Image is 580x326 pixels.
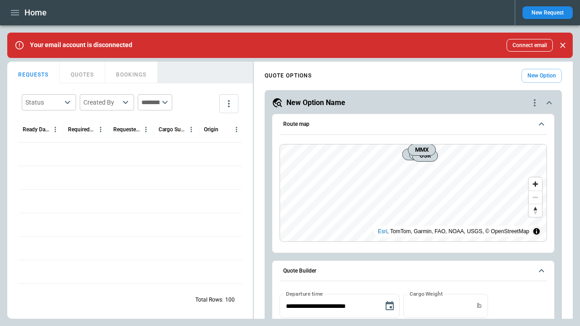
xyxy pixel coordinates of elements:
p: lb [477,302,482,310]
span: OSR [416,151,434,160]
button: Requested Route column menu [140,124,152,135]
div: Created By [83,98,120,107]
p: Your email account is disconnected [30,41,132,49]
summary: Toggle attribution [531,226,542,237]
h1: Home [24,7,47,18]
button: QUOTES [60,62,105,83]
a: Esri [378,228,387,235]
button: New Option [522,69,562,83]
div: Status [25,98,62,107]
h5: New Option Name [286,98,345,108]
button: Required Date & Time (UTC+03:00) column menu [95,124,106,135]
div: Requested Route [113,126,140,133]
span: MMX [412,145,432,154]
button: Origin column menu [231,124,242,135]
button: New Request [522,6,573,19]
canvas: Map [280,144,546,241]
button: Ready Date & Time (UTC+03:00) column menu [49,124,61,135]
div: , TomTom, Garmin, FAO, NOAA, USGS, © OpenStreetMap [378,227,529,236]
button: Zoom out [529,191,542,204]
h6: Route map [283,121,309,127]
button: Choose date, selected date is Sep 3, 2025 [381,297,399,315]
button: BOOKINGS [105,62,158,83]
p: 100 [225,296,235,304]
div: Required Date & Time (UTC+03:00) [68,126,95,133]
div: Cargo Summary [159,126,185,133]
span: OST [406,150,424,159]
button: REQUESTS [7,62,60,83]
div: Ready Date & Time (UTC+03:00) [23,126,49,133]
button: Reset bearing to north [529,204,542,217]
button: Connect email [507,39,553,52]
button: Route map [280,114,547,135]
h4: QUOTE OPTIONS [265,74,312,78]
label: Cargo Weight [410,290,443,297]
div: dismiss [556,35,569,55]
p: Total Rows: [195,296,223,304]
h6: Quote Builder [283,268,316,274]
label: Departure time [286,290,323,297]
button: Close [556,39,569,52]
button: Zoom in [529,177,542,191]
div: quote-option-actions [529,97,540,108]
button: Cargo Summary column menu [185,124,197,135]
div: Origin [204,126,218,133]
button: New Option Namequote-option-actions [272,97,555,108]
button: Quote Builder [280,261,547,282]
button: more [219,94,238,113]
div: Route map [280,144,547,242]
